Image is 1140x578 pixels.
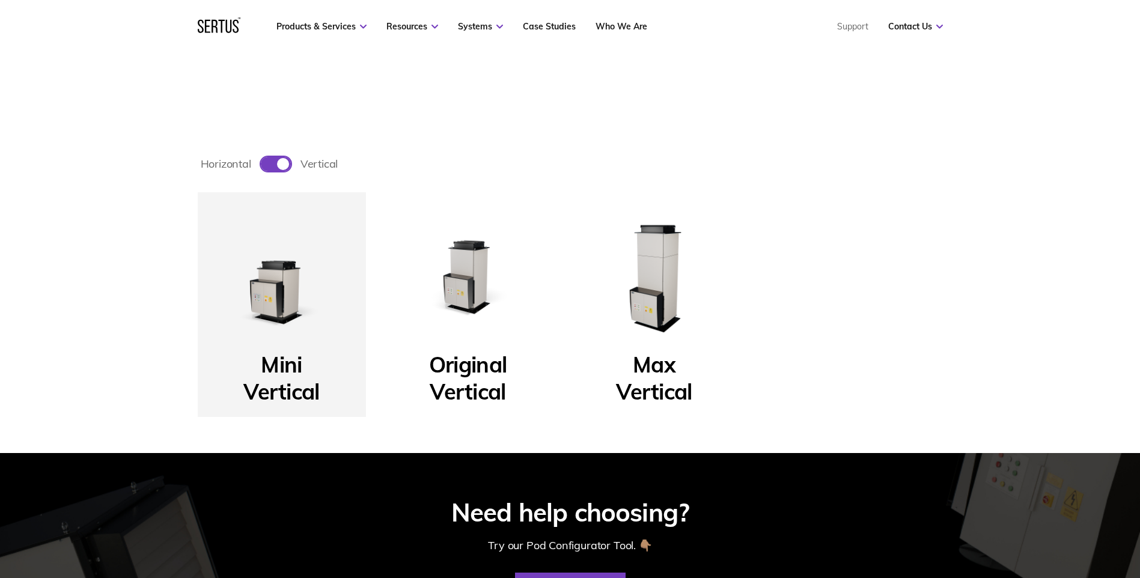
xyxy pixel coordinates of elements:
[582,204,727,348] img: Max Vertical
[201,157,251,171] span: horizontal
[396,204,540,348] img: Original Vertical
[386,21,438,32] a: Resources
[210,204,354,348] img: Mini Vertical
[888,21,943,32] a: Contact Us
[300,157,338,171] span: vertical
[429,351,507,391] p: Original Vertical
[451,498,689,527] div: Need help choosing?
[488,537,651,554] div: Try our Pod Configurator Tool. 👇🏽
[243,351,319,391] p: Mini Vertical
[616,351,692,391] p: Max Vertical
[924,439,1140,578] iframe: Chat Widget
[458,21,503,32] a: Systems
[596,21,647,32] a: Who We Are
[837,21,868,32] a: Support
[523,21,576,32] a: Case Studies
[276,21,367,32] a: Products & Services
